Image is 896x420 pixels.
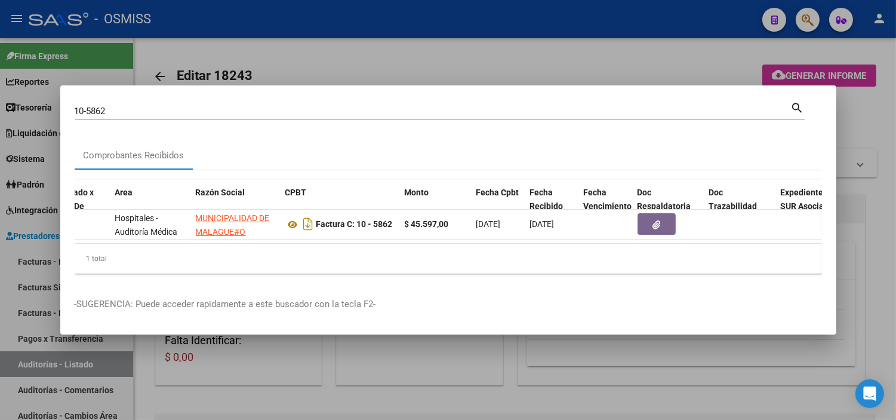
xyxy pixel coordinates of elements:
span: [DATE] [530,219,555,229]
span: [DATE] [476,219,501,229]
datatable-header-cell: Razón Social [190,180,280,232]
i: Descargar documento [301,214,316,234]
datatable-header-cell: Doc Trazabilidad [704,180,775,232]
span: Expediente SUR Asociado [780,188,833,211]
datatable-header-cell: Expediente SUR Asociado [775,180,841,232]
datatable-header-cell: Monto [399,180,471,232]
span: Razón Social [195,188,245,197]
datatable-header-cell: Fecha Vencimiento [578,180,632,232]
div: 1 total [75,244,822,274]
span: Doc Respaldatoria [637,188,691,211]
datatable-header-cell: Fecha Cpbt [471,180,525,232]
mat-icon: search [791,100,805,114]
div: Open Intercom Messenger [855,379,884,408]
span: Monto [404,188,429,197]
span: CPBT [285,188,306,197]
span: MUNICIPALIDAD DE MALAGUE#O [196,213,270,237]
datatable-header-cell: CPBT [280,180,399,232]
datatable-header-cell: Doc Respaldatoria [632,180,704,232]
span: Fecha Vencimiento [583,188,632,211]
span: Fecha Recibido [529,188,563,211]
datatable-header-cell: Facturado x Orden De [44,180,110,232]
strong: $ 45.597,00 [405,219,449,229]
div: 30637237159 [196,211,276,237]
datatable-header-cell: Fecha Recibido [525,180,578,232]
span: Doc Trazabilidad [709,188,757,211]
span: Facturado x Orden De [49,188,94,211]
datatable-header-cell: Area [110,180,190,232]
div: Comprobantes Recibidos [84,149,184,163]
span: Area [115,188,133,197]
span: Fecha Cpbt [476,188,519,197]
span: Hospitales - Auditoría Médica [115,213,178,237]
p: -SUGERENCIA: Puede acceder rapidamente a este buscador con la tecla F2- [75,298,822,311]
strong: Factura C: 10 - 5862 [316,220,393,229]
